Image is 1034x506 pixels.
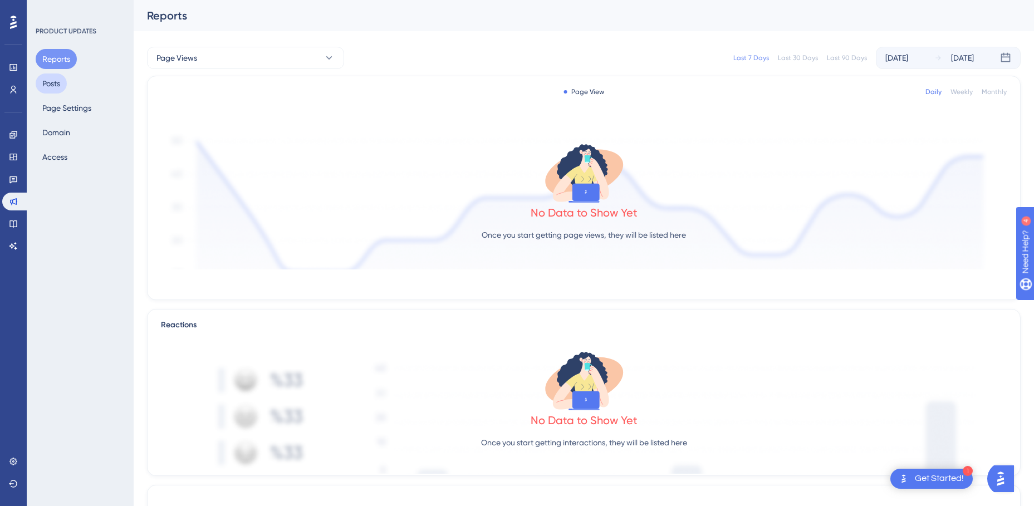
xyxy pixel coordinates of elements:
[531,205,638,220] div: No Data to Show Yet
[733,53,769,62] div: Last 7 Days
[885,51,908,65] div: [DATE]
[890,469,973,489] div: Open Get Started! checklist, remaining modules: 1
[147,8,993,23] div: Reports
[36,98,98,118] button: Page Settings
[827,53,867,62] div: Last 90 Days
[36,27,96,36] div: PRODUCT UPDATES
[925,87,942,96] div: Daily
[482,228,686,242] p: Once you start getting page views, they will be listed here
[147,47,344,69] button: Page Views
[915,473,964,485] div: Get Started!
[36,73,67,94] button: Posts
[987,462,1021,495] iframe: UserGuiding AI Assistant Launcher
[156,51,197,65] span: Page Views
[951,51,974,65] div: [DATE]
[982,87,1007,96] div: Monthly
[481,436,687,449] p: Once you start getting interactions, they will be listed here
[778,53,818,62] div: Last 30 Days
[897,472,910,485] img: launcher-image-alternative-text
[531,412,638,428] div: No Data to Show Yet
[963,466,973,476] div: 1
[26,3,70,16] span: Need Help?
[77,6,81,14] div: 4
[161,318,1007,332] div: Reactions
[563,87,604,96] div: Page View
[950,87,973,96] div: Weekly
[36,147,74,167] button: Access
[36,49,77,69] button: Reports
[36,122,77,143] button: Domain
